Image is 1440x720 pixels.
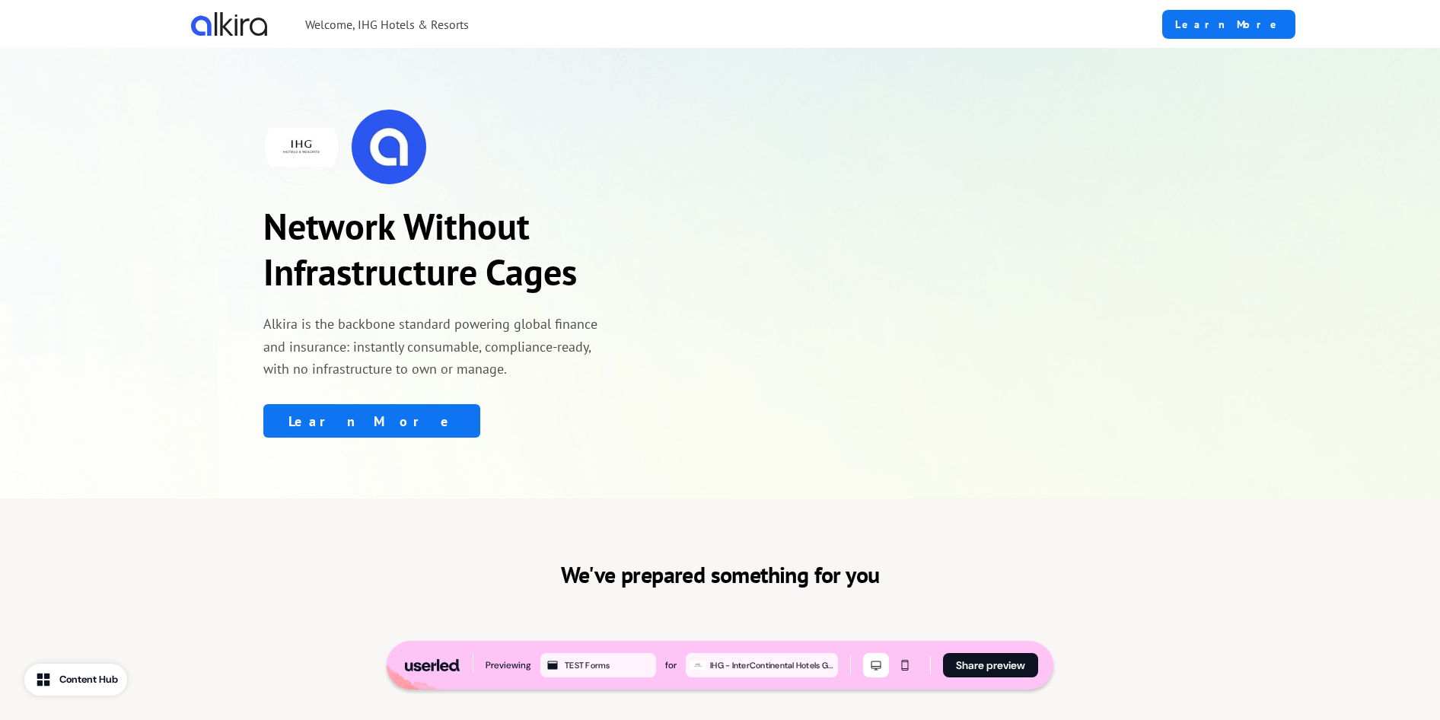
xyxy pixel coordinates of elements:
p: Network Without Infrastructure Cages [263,203,601,295]
p: Welcome, IHG Hotels & Resorts [305,15,469,33]
div: TEST Forms [565,658,653,672]
div: Previewing [486,658,531,673]
button: Desktop mode [863,653,889,677]
a: Learn More [263,404,480,438]
div: for [665,658,677,673]
button: Share preview [943,653,1038,677]
p: We've prepared something for you [561,559,880,590]
a: Learn More [1162,10,1295,39]
div: Content Hub [59,672,118,687]
button: Content Hub [24,664,127,696]
div: IHG - InterContinental Hotels Group [710,658,835,672]
button: Mobile mode [892,653,918,677]
p: Alkira is the backbone standard powering global finance and insurance: instantly consumable, comp... [263,313,601,380]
